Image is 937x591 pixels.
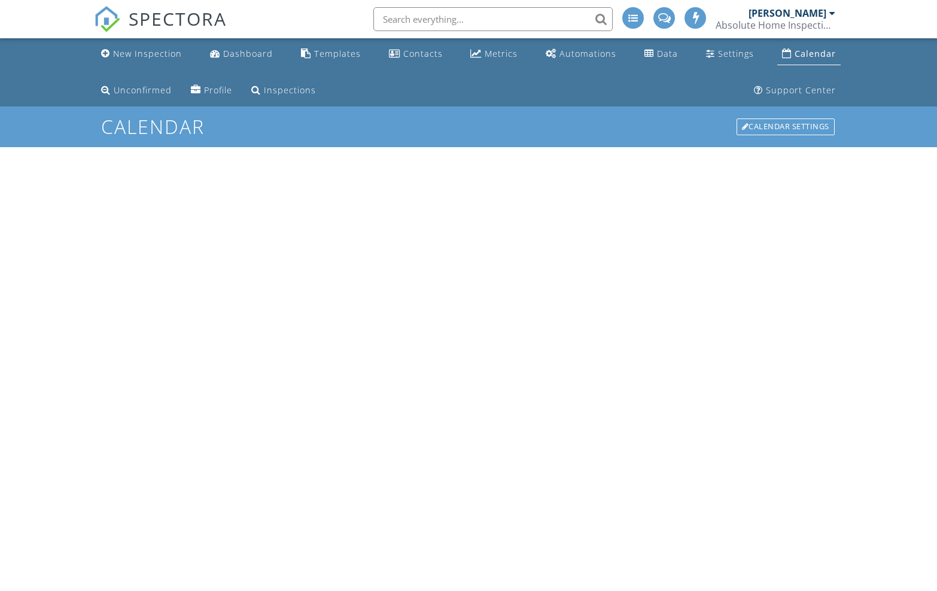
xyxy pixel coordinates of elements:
[795,48,836,59] div: Calendar
[114,84,172,96] div: Unconfirmed
[749,7,826,19] div: [PERSON_NAME]
[94,16,227,41] a: SPECTORA
[718,48,754,59] div: Settings
[559,48,616,59] div: Automations
[716,19,835,31] div: Absolute Home Inspections
[485,48,518,59] div: Metrics
[186,80,237,102] a: Company Profile
[466,43,522,65] a: Metrics
[766,84,836,96] div: Support Center
[384,43,448,65] a: Contacts
[777,43,841,65] a: Calendar
[403,48,443,59] div: Contacts
[296,43,366,65] a: Templates
[541,43,621,65] a: Automations (Advanced)
[204,84,232,96] div: Profile
[113,48,182,59] div: New Inspection
[701,43,759,65] a: Settings
[737,118,835,135] div: Calendar Settings
[373,7,613,31] input: Search everything...
[640,43,683,65] a: Data
[735,117,836,136] a: Calendar Settings
[96,43,187,65] a: New Inspection
[205,43,278,65] a: Dashboard
[657,48,678,59] div: Data
[749,80,841,102] a: Support Center
[247,80,321,102] a: Inspections
[96,80,177,102] a: Unconfirmed
[264,84,316,96] div: Inspections
[314,48,361,59] div: Templates
[223,48,273,59] div: Dashboard
[129,6,227,31] span: SPECTORA
[94,6,120,32] img: The Best Home Inspection Software - Spectora
[101,116,835,137] h1: Calendar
